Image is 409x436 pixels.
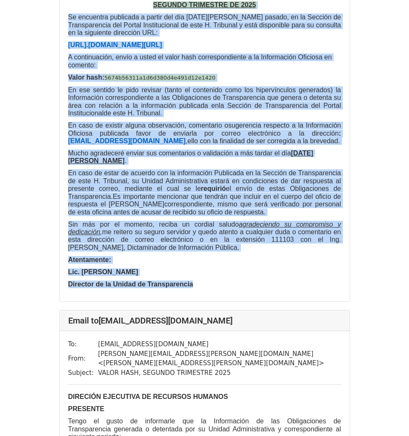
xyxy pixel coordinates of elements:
[68,53,332,68] span: A continuación, envío a usted el valor hash correspondiente a la Información Oficiosa en comento:
[68,150,313,164] u: [DATE][PERSON_NAME]
[104,110,162,117] span: de este H. Tribunal.
[68,86,341,118] p: la Sección de Transparencia del Portal Institucional
[104,75,216,81] span: 5674b56311a1d6d380d4e491d12e1420
[367,396,409,436] iframe: Chat Widget
[186,137,187,144] span: ,
[68,41,162,48] b: [URL]. [DOMAIN_NAME][URL]
[68,221,341,251] span: Sin más por el momento, reciba un cordial saludo me reitero su seguro servidor y quedo atento a c...
[68,221,341,235] u: agradeciendo su compromiso y dedicación
[68,122,341,136] span: En caso de existir alguna observación, comentario o sugerencia respecto a la Información Oficiosa...
[68,316,341,326] h4: Email to [EMAIL_ADDRESS][DOMAIN_NAME]
[68,281,193,288] b: Director de la Unidad de Transparencia
[68,137,186,144] a: [EMAIL_ADDRESS][DOMAIN_NAME]
[68,349,98,368] td: From:
[68,74,104,81] b: Valor hash:
[68,13,341,37] p: Se encuentra publicada a partir del día [DATE][PERSON_NAME] pasado, en la Sección de Transparenci...
[68,86,341,109] span: En ese sentido le pido revisar (tanto el contenido como los hipervínculos generados) la Informaci...
[201,185,226,192] b: requirió
[68,169,341,216] p: Es importante mencionar que tendrán que incluir en el cuerpo del oficio de respuesta el [PERSON_N...
[68,393,228,400] b: DIRECIÓN EJECUTIVA DE RECURSOS HUMANOS
[68,221,341,235] i: ,
[98,368,341,378] td: VALOR HASH, SEGUNDO TRIMESTRE 2025
[68,368,98,378] td: Subject:
[68,256,111,263] b: Atentamente:
[68,405,104,412] span: PRESENTE
[68,268,138,276] b: Lic. [PERSON_NAME]
[153,1,256,8] span: SEGUNDO TRIMESTRE DE 2025
[68,150,313,164] span: Mucho agradeceré enviar sus comentarios o validación a más tardar el día .
[68,340,98,349] td: To:
[187,137,340,144] span: ello con la finalidad de ser corregida a la brevedad.
[98,349,341,368] td: [PERSON_NAME][EMAIL_ADDRESS][PERSON_NAME][DOMAIN_NAME] < [PERSON_NAME][EMAIL_ADDRESS][PERSON_NAME...
[367,396,409,436] div: Widget de chat
[68,41,162,48] a: [URL].[DOMAIN_NAME][URL]
[339,130,341,137] b: :
[68,169,341,200] span: En caso de estar de acuerdo con la información Publicada en la Sección de Transparencia de este H...
[98,340,341,349] td: [EMAIL_ADDRESS][DOMAIN_NAME]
